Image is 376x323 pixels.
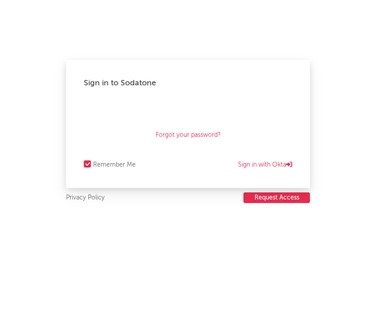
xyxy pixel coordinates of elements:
div: Remember Me [93,160,136,170]
a: Forgot your password? [156,130,221,140]
button: Request Access [243,192,310,203]
a: Privacy Policy [66,192,105,203]
a: Sign in with Okta [238,160,292,170]
div: Sign in to Sodatone [84,78,292,88]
